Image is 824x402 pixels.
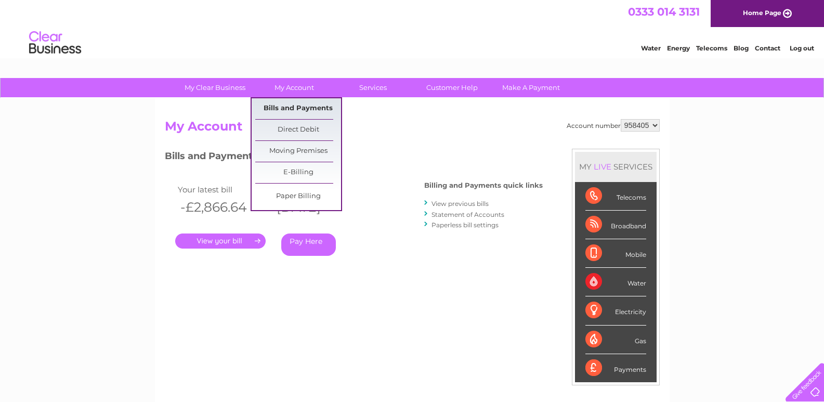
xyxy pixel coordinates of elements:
[255,141,341,162] a: Moving Premises
[628,5,700,18] a: 0333 014 3131
[175,234,266,249] a: .
[575,152,657,181] div: MY SERVICES
[755,44,780,52] a: Contact
[172,78,258,97] a: My Clear Business
[734,44,749,52] a: Blog
[165,149,543,167] h3: Bills and Payments
[175,197,271,218] th: -£2,866.64
[641,44,661,52] a: Water
[255,162,341,183] a: E-Billing
[165,119,660,139] h2: My Account
[424,181,543,189] h4: Billing and Payments quick links
[431,200,489,208] a: View previous bills
[667,44,690,52] a: Energy
[255,98,341,119] a: Bills and Payments
[330,78,416,97] a: Services
[431,221,499,229] a: Paperless bill settings
[281,234,336,256] a: Pay Here
[592,162,613,172] div: LIVE
[431,211,504,218] a: Statement of Accounts
[255,186,341,207] a: Paper Billing
[585,239,646,268] div: Mobile
[585,182,646,211] div: Telecoms
[251,78,337,97] a: My Account
[585,326,646,354] div: Gas
[409,78,495,97] a: Customer Help
[29,27,82,59] img: logo.png
[790,44,814,52] a: Log out
[585,296,646,325] div: Electricity
[696,44,727,52] a: Telecoms
[175,183,271,197] td: Your latest bill
[567,119,660,132] div: Account number
[585,354,646,382] div: Payments
[585,268,646,296] div: Water
[585,211,646,239] div: Broadband
[167,6,658,50] div: Clear Business is a trading name of Verastar Limited (registered in [GEOGRAPHIC_DATA] No. 3667643...
[488,78,574,97] a: Make A Payment
[255,120,341,140] a: Direct Debit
